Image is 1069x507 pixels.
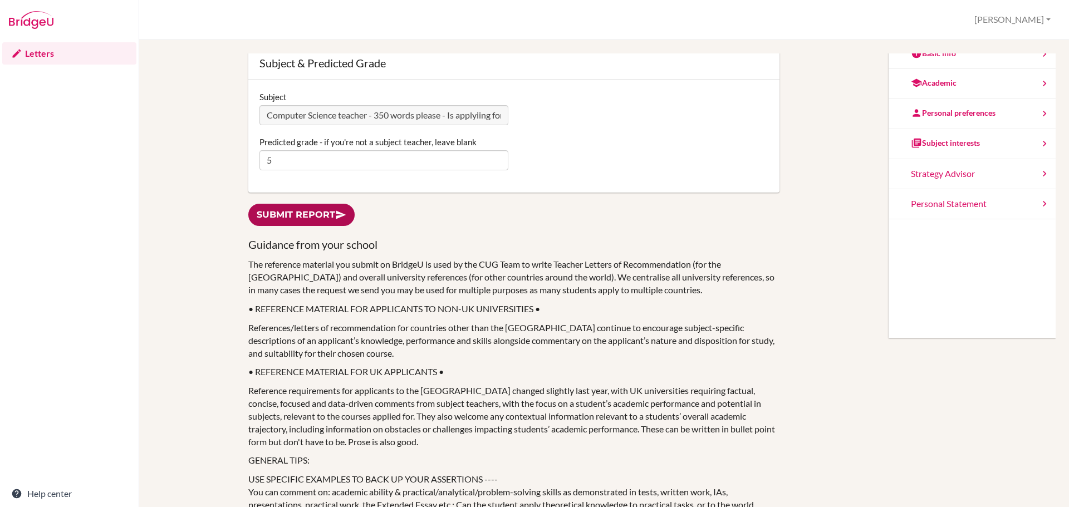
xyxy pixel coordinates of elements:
[9,11,53,29] img: Bridge-U
[248,366,779,378] p: • REFERENCE MATERIAL FOR UK APPLICANTS •
[911,137,980,149] div: Subject interests
[889,159,1056,189] a: Strategy Advisor
[248,303,779,316] p: • REFERENCE MATERIAL FOR APPLICANTS TO NON-UK UNIVERSITIES •
[889,40,1056,70] a: Basic info
[259,136,477,147] label: Predicted grade - if you're not a subject teacher, leave blank
[2,42,136,65] a: Letters
[889,129,1056,159] a: Subject interests
[248,204,355,227] a: Submit report
[248,322,779,360] p: References/letters of recommendation for countries other than the [GEOGRAPHIC_DATA] continue to e...
[248,454,779,467] p: GENERAL TIPS:
[259,57,768,68] div: Subject & Predicted Grade
[889,189,1056,219] a: Personal Statement
[2,483,136,505] a: Help center
[889,99,1056,129] a: Personal preferences
[259,91,287,102] label: Subject
[248,385,779,448] p: Reference requirements for applicants to the [GEOGRAPHIC_DATA] changed slightly last year, with U...
[911,77,957,88] div: Academic
[248,237,779,252] h3: Guidance from your school
[911,107,996,119] div: Personal preferences
[889,69,1056,99] a: Academic
[248,258,779,297] p: The reference material you submit on BridgeU is used by the CUG Team to write Teacher Letters of ...
[969,9,1056,30] button: [PERSON_NAME]
[911,48,956,59] div: Basic info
